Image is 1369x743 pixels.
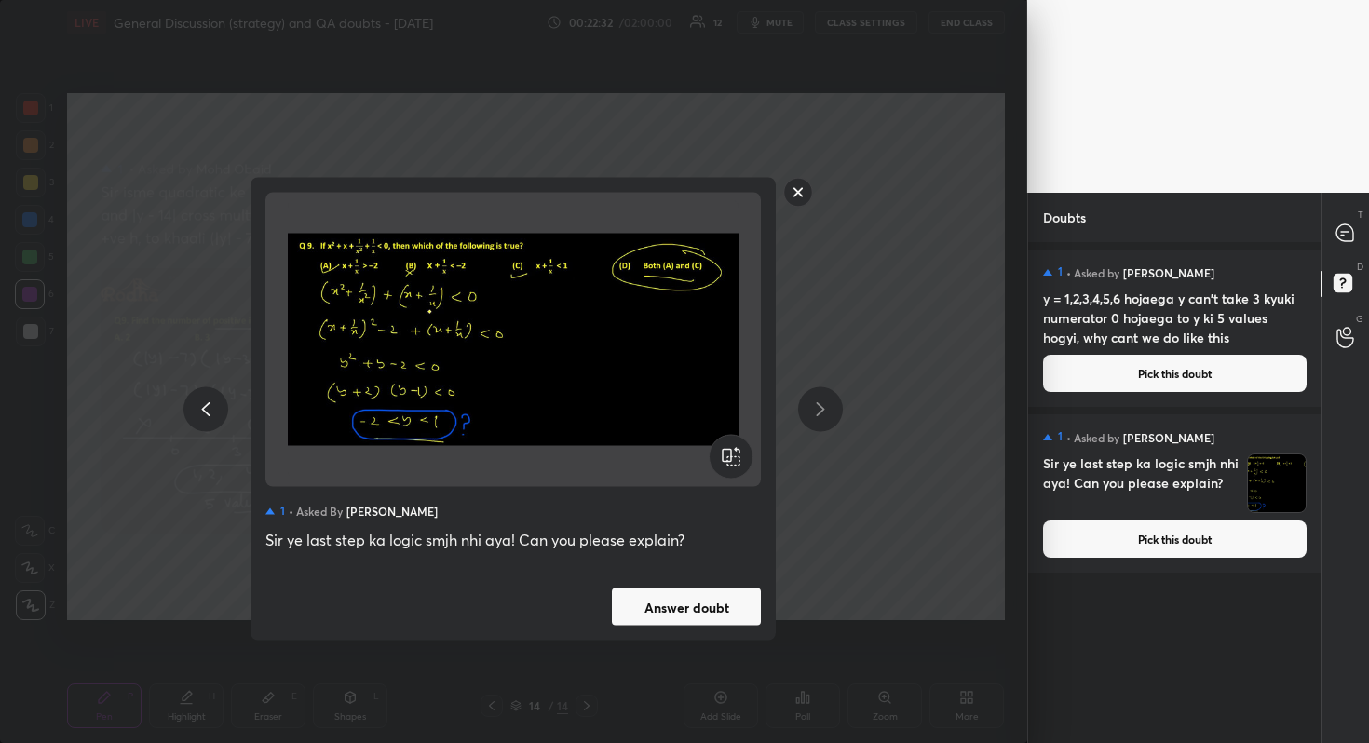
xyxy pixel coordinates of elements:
p: G [1356,312,1363,326]
button: Pick this doubt [1043,520,1307,558]
p: T [1358,208,1363,222]
p: Doubts [1028,193,1101,242]
div: Sir ye last step ka logic smjh nhi aya! Can you please explain? [265,529,761,551]
img: 1756619548F2T6BU.jpg [288,200,739,480]
h5: 1 [1058,264,1063,279]
button: Answer doubt [612,588,761,626]
h5: • Asked by [1066,264,1119,281]
h5: [PERSON_NAME] [1123,429,1214,446]
p: D [1357,260,1363,274]
h5: 1 [280,503,285,518]
button: Pick this doubt [1043,355,1307,392]
div: grid [1028,242,1322,743]
h4: y = 1,2,3,4,5,6 hojaega y can't take 3 kyuki numerator 0 hojaega to y ki 5 values hogyi, why cant... [1043,289,1307,347]
h5: [PERSON_NAME] [1123,264,1214,281]
h5: • Asked by [289,502,343,521]
h5: • Asked by [1066,429,1119,446]
img: 1756619548F2T6BU.jpg [1248,454,1306,512]
h5: 1 [1058,429,1063,444]
h5: [PERSON_NAME] [346,502,438,521]
h4: Sir ye last step ka logic smjh nhi aya! Can you please explain? [1043,453,1240,513]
